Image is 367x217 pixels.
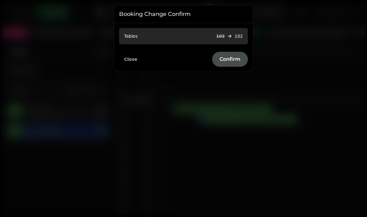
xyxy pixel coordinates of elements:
[119,10,248,18] h3: Booking Change Confirm
[216,33,225,39] p: 103
[119,55,142,63] button: Close
[124,33,138,39] p: Tables
[220,57,240,62] span: Confirm
[212,52,248,67] button: Confirm
[124,57,137,61] span: Close
[235,33,243,39] p: 102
